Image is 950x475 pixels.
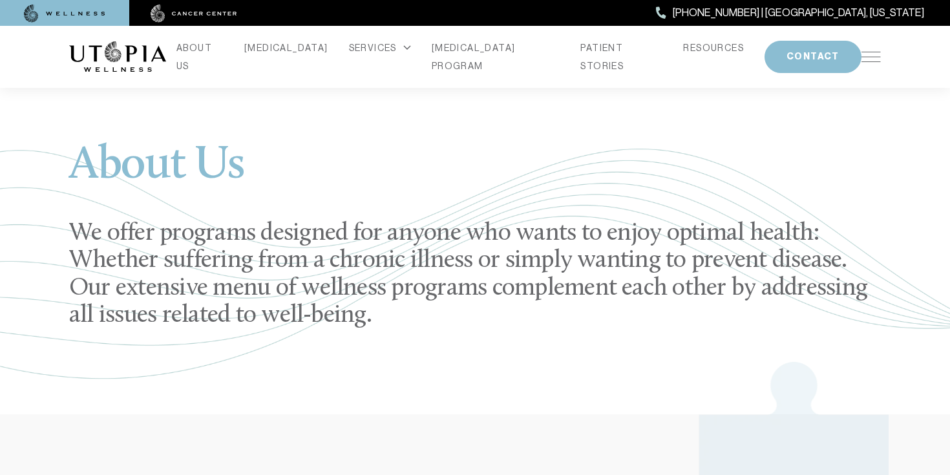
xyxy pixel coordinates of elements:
[656,5,924,21] a: [PHONE_NUMBER] | [GEOGRAPHIC_DATA], [US_STATE]
[432,39,560,75] a: [MEDICAL_DATA] PROGRAM
[683,39,744,57] a: RESOURCES
[151,5,237,23] img: cancer center
[24,5,105,23] img: wellness
[349,39,411,57] div: SERVICES
[69,41,166,72] img: logo
[176,39,224,75] a: ABOUT US
[765,41,861,73] button: CONTACT
[69,220,881,330] h2: We offer programs designed for anyone who wants to enjoy optimal health: Whether suffering from a...
[69,143,881,205] h1: About Us
[673,5,924,21] span: [PHONE_NUMBER] | [GEOGRAPHIC_DATA], [US_STATE]
[580,39,662,75] a: PATIENT STORIES
[244,39,328,57] a: [MEDICAL_DATA]
[861,52,881,62] img: icon-hamburger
